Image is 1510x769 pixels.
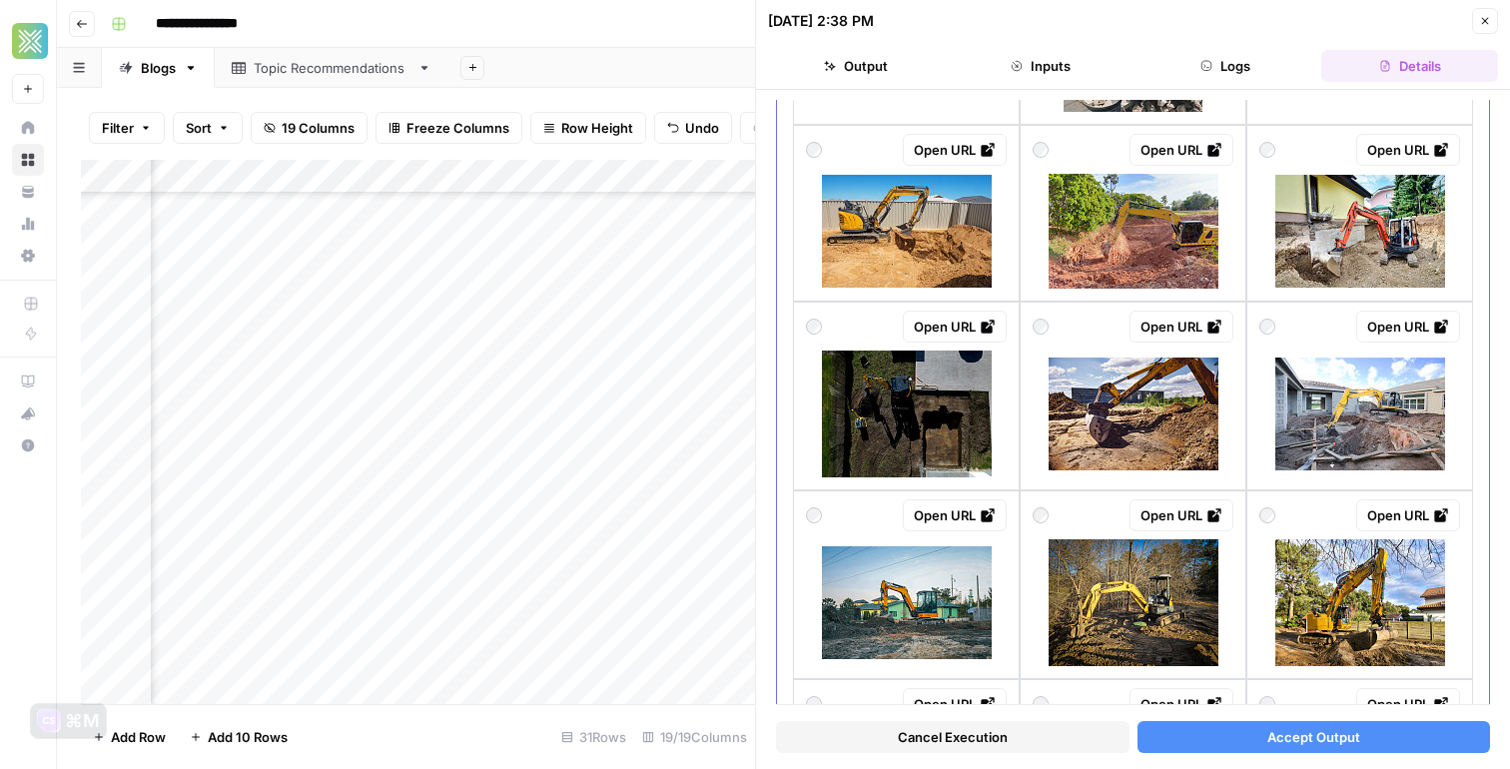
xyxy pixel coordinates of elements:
[1356,311,1460,343] a: Open URL
[102,48,215,88] a: Blogs
[903,134,1007,166] a: Open URL
[282,118,355,138] span: 19 Columns
[1275,539,1445,666] img: leveling-the-ground-for-laying-new-asphalt.jpg
[685,118,719,138] span: Undo
[1367,694,1449,714] div: Open URL
[173,112,243,144] button: Sort
[12,208,44,240] a: Usage
[12,429,44,461] button: Help + Support
[81,721,178,753] button: Add Row
[1367,140,1449,160] div: Open URL
[12,176,44,208] a: Your Data
[1140,694,1222,714] div: Open URL
[13,398,43,428] div: What's new?
[1367,505,1449,525] div: Open URL
[1130,311,1233,343] a: Open URL
[1130,499,1233,531] a: Open URL
[898,727,1008,747] span: Cancel Execution
[822,546,992,659] img: close-up-of-a-yellow-tracked-excavator-working-on-a-construction-site-with-dirt-and-buildings.jpg
[530,112,646,144] button: Row Height
[12,366,44,397] a: AirOps Academy
[12,397,44,429] button: What's new?
[1049,539,1218,666] img: mini-excavator-positioned-on-a-dirt-surface-a-construction-site-by-a-green-manhole-cover.jpg
[89,112,165,144] button: Filter
[1130,134,1233,166] a: Open URL
[776,721,1130,753] button: Cancel Execution
[1140,317,1222,337] div: Open URL
[634,721,755,753] div: 19/19 Columns
[1137,50,1314,82] button: Logs
[903,311,1007,343] a: Open URL
[406,118,509,138] span: Freeze Columns
[1356,134,1460,166] a: Open URL
[141,58,176,78] div: Blogs
[914,505,996,525] div: Open URL
[914,694,996,714] div: Open URL
[102,118,134,138] span: Filter
[903,499,1007,531] a: Open URL
[1140,505,1222,525] div: Open URL
[1275,175,1445,288] img: family-house-is-being-rebuilt-with-the-help-of-excavator.jpg
[12,23,48,59] img: Xponent21 Logo
[1275,358,1445,470] img: new-cement-swimming-pool-construction-series.jpg
[1137,721,1491,753] button: Accept Output
[12,144,44,176] a: Browse
[186,118,212,138] span: Sort
[251,112,368,144] button: 19 Columns
[12,112,44,144] a: Home
[178,721,300,753] button: Add 10 Rows
[111,727,166,747] span: Add Row
[768,11,874,31] div: [DATE] 2:38 PM
[215,48,448,88] a: Topic Recommendations
[1267,727,1360,747] span: Accept Output
[12,240,44,272] a: Settings
[914,317,996,337] div: Open URL
[553,721,634,753] div: 31 Rows
[1356,499,1460,531] a: Open URL
[1130,688,1233,720] a: Open URL
[914,140,996,160] div: Open URL
[1049,174,1218,289] img: backhoe-bucket-digging-the-soil-at-agriculture-farm-to-make-pond-crawler-excavator-digging-at.jpg
[1049,358,1218,470] img: excavator-at-house-construction-site-digging-foundations-for-modern-house.jpg
[1321,50,1498,82] button: Details
[953,50,1130,82] button: Inputs
[1367,317,1449,337] div: Open URL
[65,711,100,731] div: ⌘M
[1140,140,1222,160] div: Open URL
[208,727,288,747] span: Add 10 Rows
[561,118,633,138] span: Row Height
[12,16,44,66] button: Workspace: Xponent21
[254,58,409,78] div: Topic Recommendations
[822,351,992,477] img: excavation-should-be-approximately-40-cm-deeper-than-depth-of-pool-we-fill-bottom-with-gravel.jpg
[822,175,992,288] img: swimming-pool-excavation.jpg
[376,112,522,144] button: Freeze Columns
[654,112,732,144] button: Undo
[903,688,1007,720] a: Open URL
[768,50,945,82] button: Output
[1356,688,1460,720] a: Open URL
